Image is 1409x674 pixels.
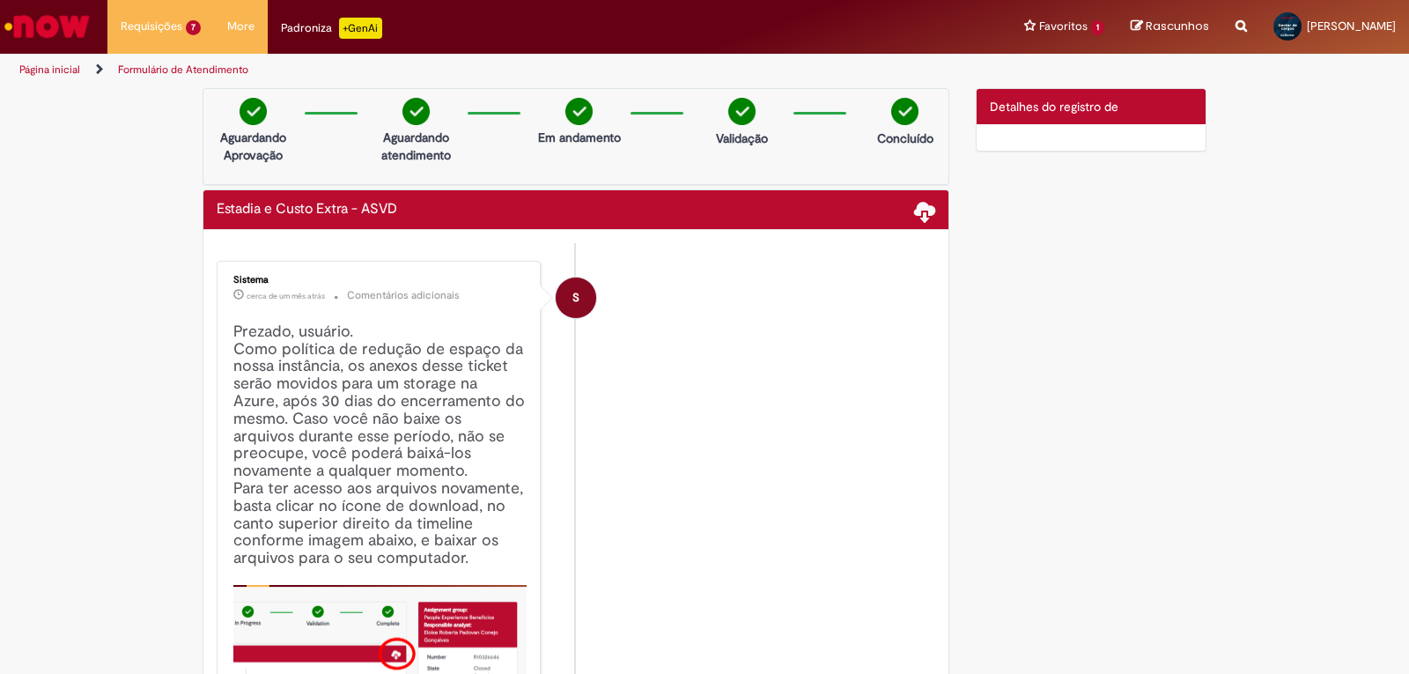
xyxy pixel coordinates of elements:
div: System [556,278,596,318]
a: Formulário de Atendimento [118,63,248,77]
img: check-circle-green.png [728,98,756,125]
div: Padroniza [281,18,382,39]
p: Concluído [877,130,933,147]
span: cerca de um mês atrás [247,291,325,301]
span: Baixar anexos [914,200,935,221]
img: check-circle-green.png [565,98,593,125]
img: ServiceNow [2,9,92,44]
span: [PERSON_NAME] [1307,19,1396,33]
small: Comentários adicionais [347,288,460,303]
ul: Trilhas de página [13,54,926,86]
time: 28/07/2025 01:21:51 [247,291,325,301]
p: Em andamento [538,129,621,146]
a: Rascunhos [1131,19,1209,35]
img: check-circle-green.png [240,98,267,125]
span: More [227,18,255,35]
span: S [572,277,579,319]
span: Detalhes do registro de [990,99,1118,115]
p: Validação [716,130,768,147]
div: Sistema [233,275,527,285]
span: Requisições [121,18,182,35]
p: Aguardando atendimento [373,129,459,164]
p: Aguardando Aprovação [210,129,296,164]
img: check-circle-green.png [891,98,918,125]
img: check-circle-green.png [402,98,430,125]
a: Página inicial [19,63,80,77]
span: Favoritos [1039,18,1088,35]
p: +GenAi [339,18,382,39]
h2: Estadia e Custo Extra - ASVD Histórico de tíquete [217,202,397,218]
span: 7 [186,20,201,35]
span: Rascunhos [1146,18,1209,34]
span: 1 [1091,20,1104,35]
